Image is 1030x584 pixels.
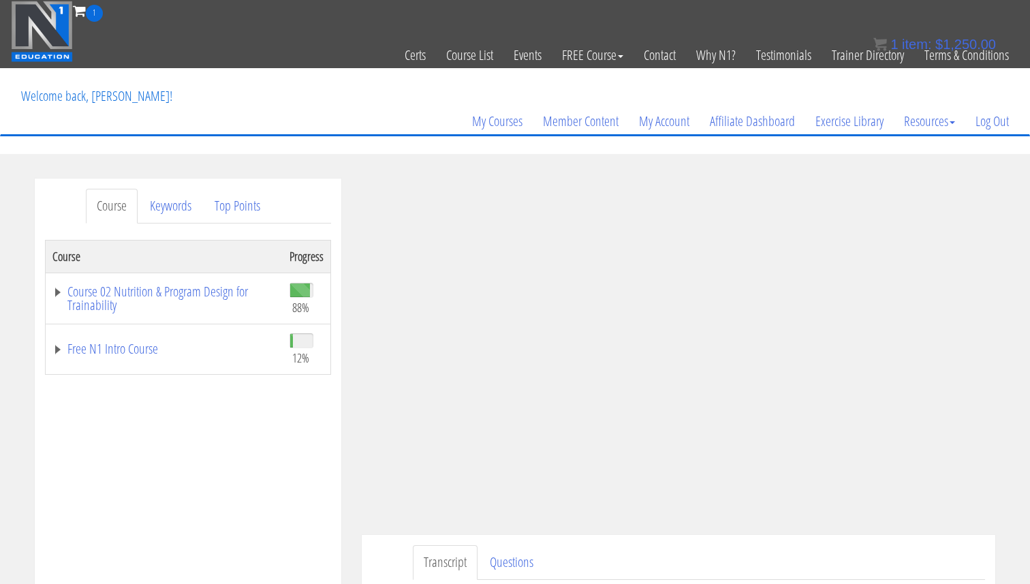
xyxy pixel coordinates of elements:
a: Course 02 Nutrition & Program Design for Trainability [52,285,276,312]
span: 88% [292,300,309,315]
th: Progress [283,240,331,273]
a: Terms & Conditions [914,22,1019,89]
th: Course [46,240,283,273]
a: 1 item: $1,250.00 [873,37,996,52]
a: Member Content [533,89,629,154]
a: Why N1? [686,22,746,89]
a: My Account [629,89,700,154]
a: Free N1 Intro Course [52,342,276,356]
a: Affiliate Dashboard [700,89,805,154]
a: My Courses [462,89,533,154]
a: Questions [479,545,544,580]
a: 1 [73,1,103,20]
a: Exercise Library [805,89,894,154]
a: Keywords [139,189,202,224]
a: Trainer Directory [822,22,914,89]
span: 1 [86,5,103,22]
span: $ [935,37,943,52]
span: item: [902,37,931,52]
a: Contact [634,22,686,89]
img: n1-education [11,1,73,62]
a: Events [503,22,552,89]
a: Resources [894,89,965,154]
img: icon11.png [873,37,887,51]
a: Course [86,189,138,224]
p: Welcome back, [PERSON_NAME]! [11,69,183,123]
span: 1 [890,37,898,52]
a: Transcript [413,545,478,580]
a: Log Out [965,89,1019,154]
span: 12% [292,350,309,365]
a: Testimonials [746,22,822,89]
a: FREE Course [552,22,634,89]
bdi: 1,250.00 [935,37,996,52]
a: Course List [436,22,503,89]
a: Top Points [204,189,271,224]
a: Certs [394,22,436,89]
